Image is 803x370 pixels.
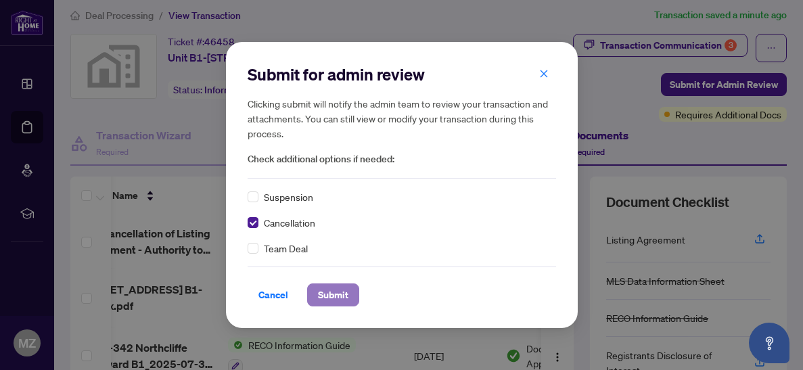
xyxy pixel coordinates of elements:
[264,241,308,256] span: Team Deal
[264,189,313,204] span: Suspension
[258,284,288,306] span: Cancel
[307,283,359,306] button: Submit
[749,323,789,363] button: Open asap
[318,284,348,306] span: Submit
[248,96,556,141] h5: Clicking submit will notify the admin team to review your transaction and attachments. You can st...
[264,215,315,230] span: Cancellation
[248,283,299,306] button: Cancel
[539,69,549,78] span: close
[248,152,556,167] span: Check additional options if needed:
[248,64,556,85] h2: Submit for admin review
